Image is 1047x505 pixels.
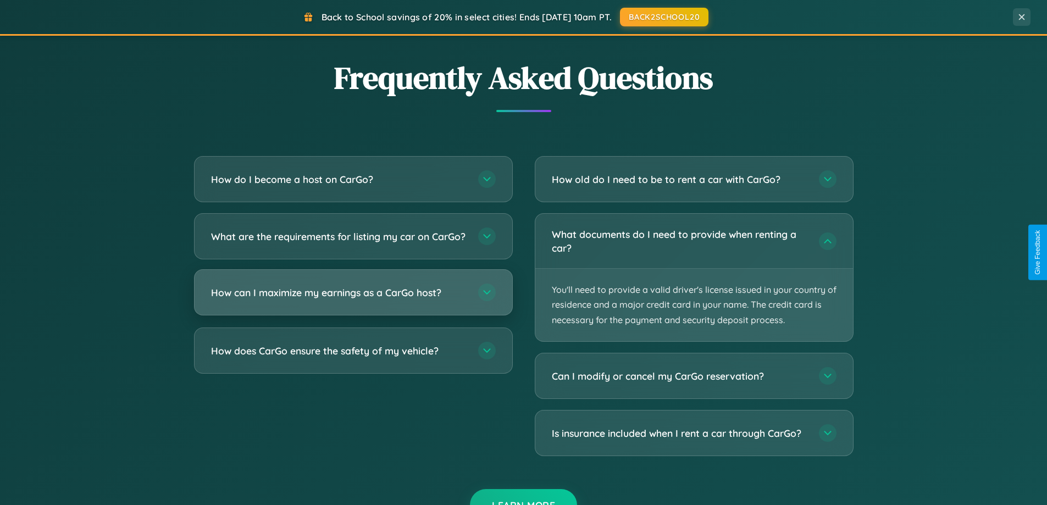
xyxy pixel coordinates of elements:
[322,12,612,23] span: Back to School savings of 20% in select cities! Ends [DATE] 10am PT.
[552,369,808,383] h3: Can I modify or cancel my CarGo reservation?
[211,344,467,358] h3: How does CarGo ensure the safety of my vehicle?
[535,269,853,341] p: You'll need to provide a valid driver's license issued in your country of residence and a major c...
[620,8,708,26] button: BACK2SCHOOL20
[552,227,808,254] h3: What documents do I need to provide when renting a car?
[1034,230,1042,275] div: Give Feedback
[552,426,808,440] h3: Is insurance included when I rent a car through CarGo?
[211,230,467,243] h3: What are the requirements for listing my car on CarGo?
[211,286,467,299] h3: How can I maximize my earnings as a CarGo host?
[552,173,808,186] h3: How old do I need to be to rent a car with CarGo?
[194,57,854,99] h2: Frequently Asked Questions
[211,173,467,186] h3: How do I become a host on CarGo?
